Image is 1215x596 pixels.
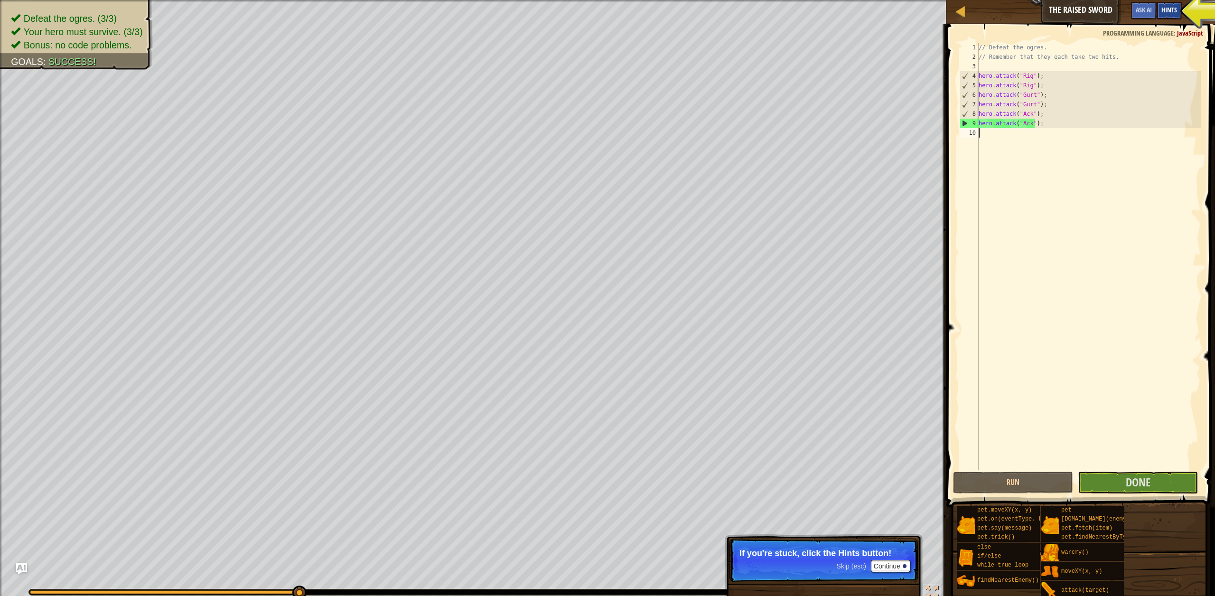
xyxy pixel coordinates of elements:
[1061,525,1112,531] span: pet.fetch(item)
[24,13,117,24] span: Defeat the ogres. (3/3)
[960,109,979,119] div: 8
[1126,475,1150,490] span: Done
[837,562,866,570] span: Skip (esc)
[960,119,979,128] div: 9
[960,52,979,62] div: 2
[960,128,979,138] div: 10
[1061,516,1130,522] span: [DOMAIN_NAME](enemy)
[1041,563,1059,581] img: portrait.png
[1061,534,1153,540] span: pet.findNearestByType(type)
[960,62,979,71] div: 3
[960,81,979,90] div: 5
[1103,28,1174,37] span: Programming language
[957,516,975,534] img: portrait.png
[977,544,991,550] span: else
[977,577,1039,584] span: findNearestEnemy()
[957,572,975,590] img: portrait.png
[1061,549,1089,556] span: warcry()
[1061,507,1072,513] span: pet
[960,90,979,100] div: 6
[960,43,979,52] div: 1
[977,507,1032,513] span: pet.moveXY(x, y)
[977,516,1066,522] span: pet.on(eventType, handler)
[739,549,908,558] p: If you're stuck, click the Hints button!
[977,525,1032,531] span: pet.say(message)
[1136,5,1152,14] span: Ask AI
[1131,2,1157,19] button: Ask AI
[11,25,143,38] li: Your hero must survive.
[43,56,48,67] span: :
[1177,28,1203,37] span: JavaScript
[1174,28,1177,37] span: :
[960,100,979,109] div: 7
[24,40,132,50] span: Bonus: no code problems.
[960,71,979,81] div: 4
[24,27,143,37] span: Your hero must survive. (3/3)
[1041,516,1059,534] img: portrait.png
[1041,544,1059,562] img: portrait.png
[1161,5,1177,14] span: Hints
[977,534,1015,540] span: pet.trick()
[1061,587,1109,594] span: attack(target)
[957,549,975,567] img: portrait.png
[1061,568,1102,575] span: moveXY(x, y)
[1078,472,1198,494] button: Done
[977,553,1001,559] span: if/else
[1187,2,1210,24] button: Show game menu
[16,563,27,575] button: Ask AI
[11,12,143,25] li: Defeat the ogres.
[11,56,43,67] span: Goals
[871,560,910,572] button: Continue
[977,562,1028,568] span: while-true loop
[953,472,1073,494] button: Run
[48,56,96,67] span: Success!
[11,38,143,52] li: Bonus: no code problems.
